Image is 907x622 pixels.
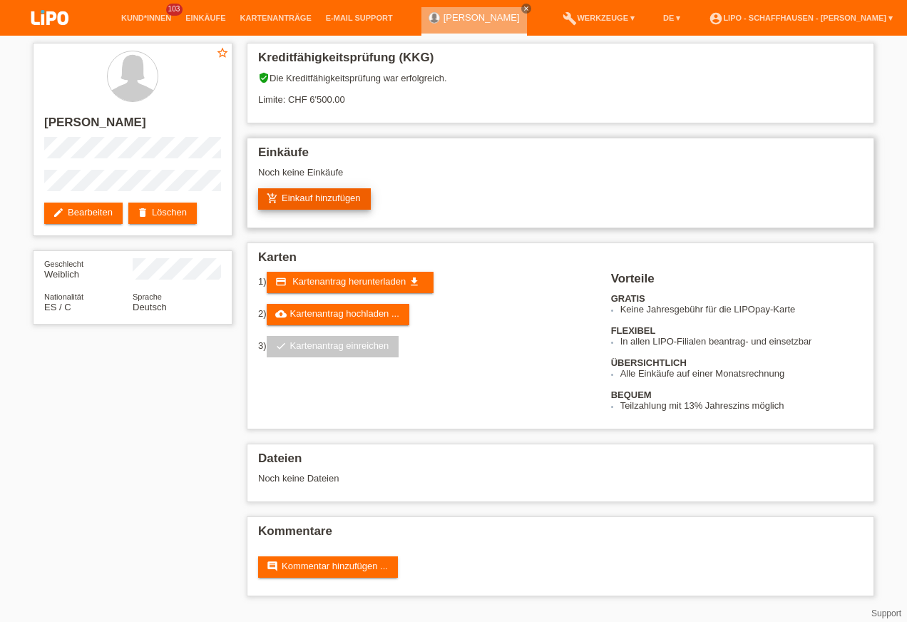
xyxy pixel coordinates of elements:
[444,12,520,23] a: [PERSON_NAME]
[258,72,863,116] div: Die Kreditfähigkeitsprüfung war erfolgreich. Limite: CHF 6'500.00
[258,336,593,357] div: 3)
[233,14,319,22] a: Kartenanträge
[611,325,656,336] b: FLEXIBEL
[620,368,863,379] li: Alle Einkäufe auf einer Monatsrechnung
[44,258,133,280] div: Weiblich
[620,336,863,347] li: In allen LIPO-Filialen beantrag- und einsetzbar
[216,46,229,61] a: star_border
[275,308,287,320] i: cloud_upload
[702,14,900,22] a: account_circleLIPO - Schaffhausen - [PERSON_NAME] ▾
[166,4,183,16] span: 103
[521,4,531,14] a: close
[871,608,901,618] a: Support
[258,250,863,272] h2: Karten
[656,14,687,22] a: DE ▾
[267,193,278,204] i: add_shopping_cart
[267,336,399,357] a: checkKartenantrag einreichen
[555,14,642,22] a: buildWerkzeuge ▾
[611,293,645,304] b: GRATIS
[114,14,178,22] a: Kund*innen
[137,207,148,218] i: delete
[258,72,270,83] i: verified_user
[258,452,863,473] h2: Dateien
[258,304,593,325] div: 2)
[620,304,863,315] li: Keine Jahresgebühr für die LIPOpay-Karte
[44,302,71,312] span: Spanien / C / 01.01.2014
[267,272,434,293] a: credit_card Kartenantrag herunterladen get_app
[292,276,406,287] span: Kartenantrag herunterladen
[44,116,221,137] h2: [PERSON_NAME]
[563,11,577,26] i: build
[275,340,287,352] i: check
[275,276,287,287] i: credit_card
[44,260,83,268] span: Geschlecht
[409,276,420,287] i: get_app
[258,146,863,167] h2: Einkäufe
[267,304,409,325] a: cloud_uploadKartenantrag hochladen ...
[611,272,863,293] h2: Vorteile
[258,524,863,546] h2: Kommentare
[267,561,278,572] i: comment
[258,51,863,72] h2: Kreditfähigkeitsprüfung (KKG)
[319,14,400,22] a: E-Mail Support
[523,5,530,12] i: close
[611,357,687,368] b: ÜBERSICHTLICH
[53,207,64,218] i: edit
[14,29,86,40] a: LIPO pay
[258,167,863,188] div: Noch keine Einkäufe
[133,302,167,312] span: Deutsch
[128,203,197,224] a: deleteLöschen
[620,400,863,411] li: Teilzahlung mit 13% Jahreszins möglich
[258,272,593,293] div: 1)
[44,292,83,301] span: Nationalität
[611,389,652,400] b: BEQUEM
[258,188,371,210] a: add_shopping_cartEinkauf hinzufügen
[133,292,162,301] span: Sprache
[258,473,694,484] div: Noch keine Dateien
[178,14,232,22] a: Einkäufe
[44,203,123,224] a: editBearbeiten
[258,556,398,578] a: commentKommentar hinzufügen ...
[216,46,229,59] i: star_border
[709,11,723,26] i: account_circle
